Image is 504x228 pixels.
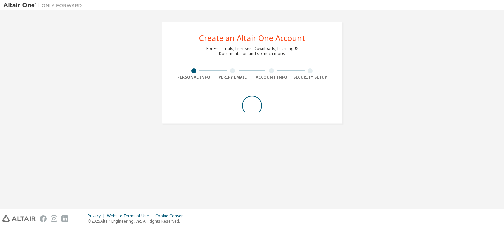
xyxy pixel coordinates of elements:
[2,215,36,222] img: altair_logo.svg
[40,215,47,222] img: facebook.svg
[155,213,189,218] div: Cookie Consent
[51,215,57,222] img: instagram.svg
[88,213,107,218] div: Privacy
[174,75,213,80] div: Personal Info
[3,2,85,9] img: Altair One
[206,46,298,56] div: For Free Trials, Licenses, Downloads, Learning & Documentation and so much more.
[61,215,68,222] img: linkedin.svg
[291,75,330,80] div: Security Setup
[88,218,189,224] p: © 2025 Altair Engineering, Inc. All Rights Reserved.
[199,34,305,42] div: Create an Altair One Account
[213,75,252,80] div: Verify Email
[252,75,291,80] div: Account Info
[107,213,155,218] div: Website Terms of Use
